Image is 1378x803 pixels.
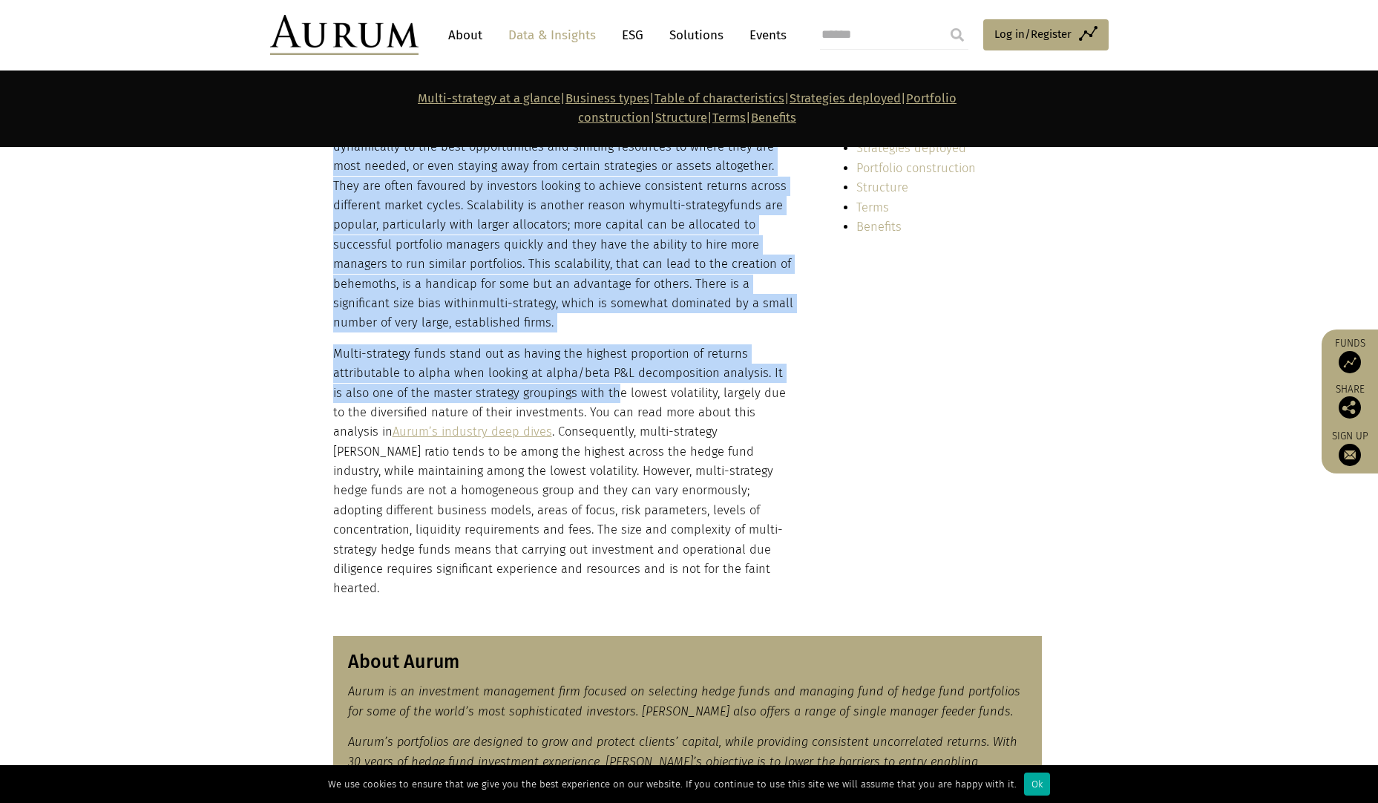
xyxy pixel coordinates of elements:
a: Solutions [662,22,731,49]
span: multi-strategy [479,296,556,310]
img: Aurum [270,15,419,55]
img: Share this post [1339,396,1361,419]
img: Sign up to our newsletter [1339,444,1361,466]
a: Benefits [856,220,902,234]
a: Funds [1329,337,1371,373]
a: Sign up [1329,430,1371,466]
strong: | | | | | | [418,91,957,125]
div: Share [1329,384,1371,419]
input: Submit [942,20,972,50]
em: Aurum is an investment management firm focused on selecting hedge funds and managing fund of hedg... [348,684,1020,718]
a: About [441,22,490,49]
a: Aurum’s industry deep dives [393,425,552,439]
a: Structure [856,180,908,194]
div: Ok [1024,773,1050,796]
a: Business types [565,91,649,105]
p: hedge funds seek to maximise returns by investing in a variety of underlying investment strategie... [333,79,795,333]
span: Log in/Register [994,25,1072,43]
a: Data & Insights [501,22,603,49]
a: ESG [614,22,651,49]
h3: About Aurum [348,651,1027,673]
a: Portfolio construction [856,161,976,175]
a: Structure [655,111,707,125]
a: Terms [856,200,889,214]
a: Table of characteristics [654,91,784,105]
a: Events [742,22,787,49]
a: Log in/Register [983,19,1109,50]
a: Benefits [751,111,796,125]
strong: | [746,111,751,125]
img: Access Funds [1339,351,1361,373]
a: Strategies deployed [790,91,901,105]
p: Multi-strategy funds stand out as having the highest proportion of returns attributable to alpha ... [333,344,795,599]
em: Aurum’s portfolios are designed to grow and protect clients’ capital, while providing consistent ... [348,735,1017,788]
span: multi-strategy [652,198,729,212]
a: Strategies deployed [856,141,966,155]
a: Terms [712,111,746,125]
a: Multi-strategy at a glance [418,91,560,105]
